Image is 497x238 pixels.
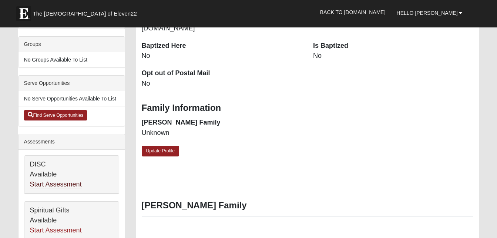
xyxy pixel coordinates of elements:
[142,103,474,113] h3: Family Information
[397,10,458,16] span: Hello [PERSON_NAME]
[313,41,473,51] dt: Is Baptized
[19,134,125,150] div: Assessments
[142,146,179,156] a: Update Profile
[142,118,302,128] dt: [PERSON_NAME] Family
[315,3,391,22] a: Back to [DOMAIN_NAME]
[19,91,125,106] li: No Serve Opportunities Available To List
[391,4,468,22] a: Hello [PERSON_NAME]
[142,51,302,61] dd: No
[19,52,125,67] li: No Groups Available To List
[13,3,161,21] a: The [DEMOGRAPHIC_DATA] of Eleven22
[30,227,82,234] a: Start Assessment
[19,37,125,52] div: Groups
[16,6,31,21] img: Eleven22 logo
[30,181,82,188] a: Start Assessment
[24,110,87,120] a: Find Serve Opportunities
[142,128,302,138] dd: Unknown
[313,51,473,61] dd: No
[142,41,302,51] dt: Baptized Here
[142,79,302,89] dd: No
[142,200,474,211] h3: [PERSON_NAME] Family
[33,10,137,17] span: The [DEMOGRAPHIC_DATA] of Eleven22
[24,156,119,194] div: DISC Available
[142,69,302,78] dt: Opt out of Postal Mail
[19,76,125,91] div: Serve Opportunities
